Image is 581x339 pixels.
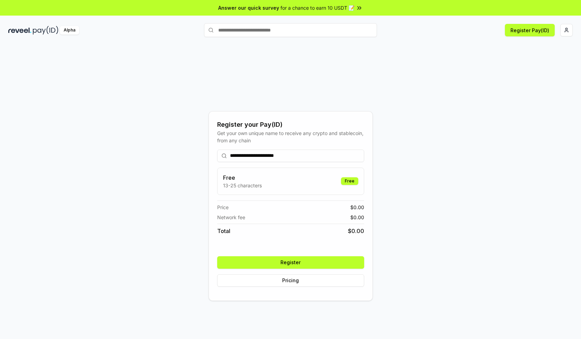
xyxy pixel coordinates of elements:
img: pay_id [33,26,58,35]
button: Register Pay(ID) [505,24,555,36]
img: reveel_dark [8,26,31,35]
span: Price [217,204,229,211]
button: Register [217,256,364,269]
div: Register your Pay(ID) [217,120,364,130]
div: Get your own unique name to receive any crypto and stablecoin, from any chain [217,130,364,144]
div: Alpha [60,26,79,35]
span: Answer our quick survey [218,4,279,11]
span: $ 0.00 [348,227,364,235]
p: 13-25 characters [223,182,262,189]
span: for a chance to earn 10 USDT 📝 [280,4,354,11]
button: Pricing [217,274,364,287]
h3: Free [223,173,262,182]
span: Network fee [217,214,245,221]
span: $ 0.00 [350,214,364,221]
div: Free [341,177,358,185]
span: $ 0.00 [350,204,364,211]
span: Total [217,227,230,235]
